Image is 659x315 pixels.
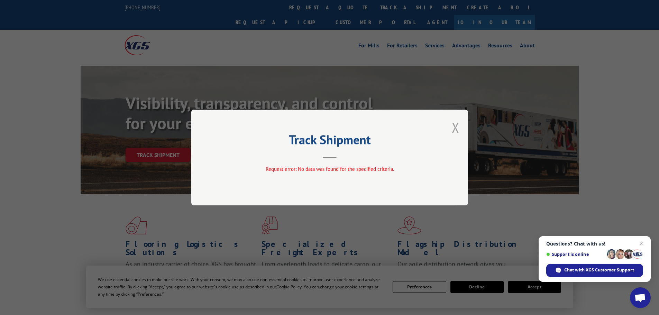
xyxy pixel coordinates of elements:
span: Request error: No data was found for the specified criteria. [265,166,394,172]
span: Questions? Chat with us! [546,241,643,247]
h2: Track Shipment [226,135,433,148]
span: Chat with XGS Customer Support [564,267,634,273]
div: Open chat [630,287,651,308]
button: Close modal [452,118,459,137]
div: Chat with XGS Customer Support [546,264,643,277]
span: Support is online [546,252,604,257]
span: Close chat [637,240,646,248]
